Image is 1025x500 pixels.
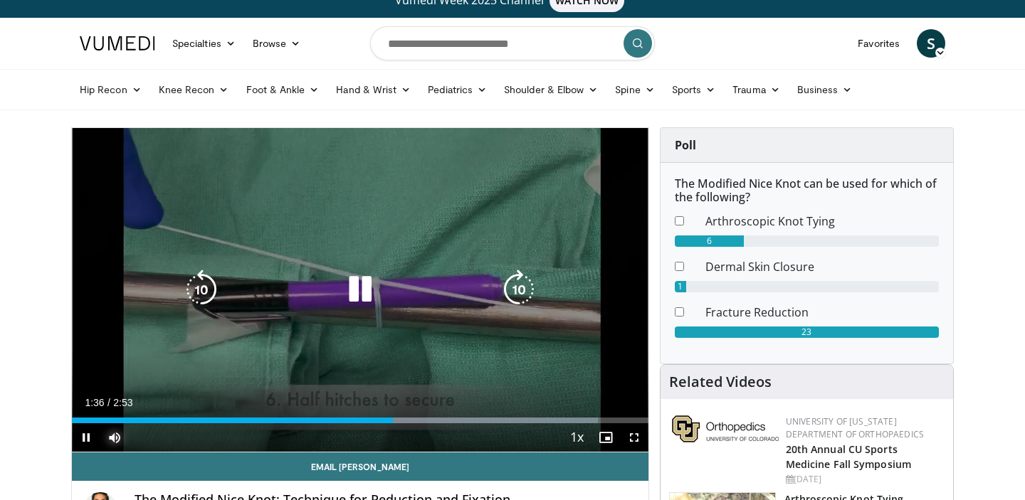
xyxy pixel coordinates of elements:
[917,29,945,58] a: S
[675,281,686,292] div: 1
[849,29,908,58] a: Favorites
[238,75,328,104] a: Foot & Ankle
[786,442,911,471] a: 20th Annual CU Sports Medicine Fall Symposium
[786,415,924,440] a: University of [US_STATE] Department of Orthopaedics
[327,75,419,104] a: Hand & Wrist
[419,75,495,104] a: Pediatrics
[675,137,696,153] strong: Poll
[592,423,620,452] button: Enable picture-in-picture mode
[672,415,779,442] img: 355603a8-37da-49b6-856f-e00d7e9307d3.png.150x105_q85_autocrop_double_scale_upscale_version-0.2.png
[620,423,648,452] button: Fullscreen
[150,75,238,104] a: Knee Recon
[80,36,155,50] img: VuMedi Logo
[72,417,648,423] div: Progress Bar
[789,75,861,104] a: Business
[113,397,132,408] span: 2:53
[606,75,663,104] a: Spine
[663,75,725,104] a: Sports
[695,213,950,230] dd: Arthroscopic Knot Tying
[695,304,950,321] dd: Fracture Reduction
[370,26,655,60] input: Search topics, interventions
[675,177,939,204] h6: The Modified Nice Knot can be used for which of the following?
[72,423,100,452] button: Pause
[164,29,244,58] a: Specialties
[675,235,744,247] div: 6
[675,326,939,338] div: 23
[244,29,310,58] a: Browse
[72,452,648,481] a: Email [PERSON_NAME]
[786,473,942,486] div: [DATE]
[669,373,772,390] h4: Related Videos
[107,397,110,408] span: /
[85,397,104,408] span: 1:36
[695,258,950,275] dd: Dermal Skin Closure
[72,128,648,452] video-js: Video Player
[100,423,129,452] button: Mute
[563,423,592,452] button: Playback Rate
[724,75,789,104] a: Trauma
[71,75,150,104] a: Hip Recon
[495,75,606,104] a: Shoulder & Elbow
